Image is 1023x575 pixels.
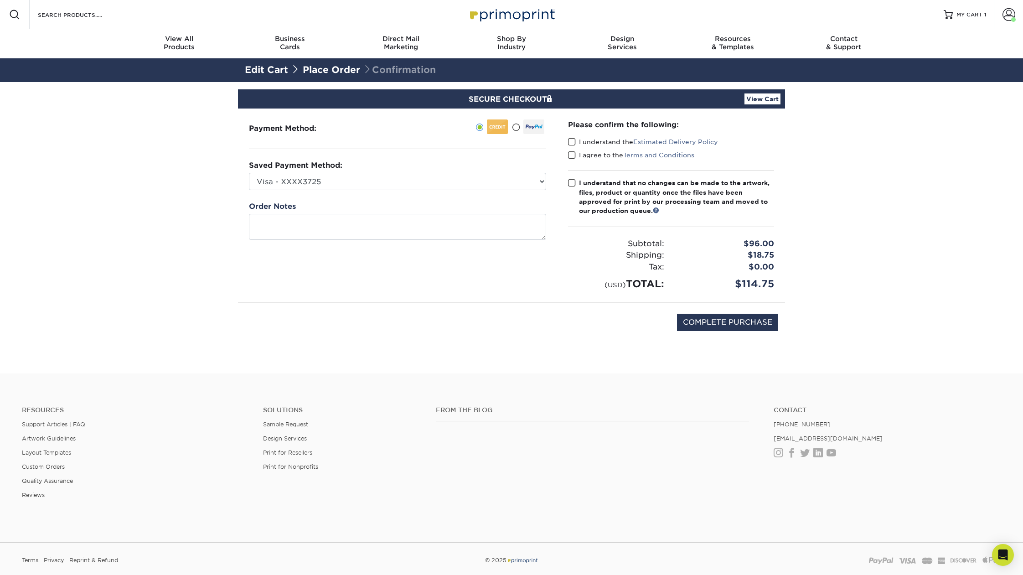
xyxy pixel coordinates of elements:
[774,435,883,442] a: [EMAIL_ADDRESS][DOMAIN_NAME]
[363,64,436,75] span: Confirmation
[346,29,456,58] a: Direct MailMarketing
[567,35,677,51] div: Services
[263,463,318,470] a: Print for Nonprofits
[677,314,778,331] input: COMPLETE PURCHASE
[22,435,76,442] a: Artwork Guidelines
[245,64,288,75] a: Edit Cart
[633,138,718,145] a: Estimated Delivery Policy
[568,150,694,160] label: I agree to the
[671,249,781,261] div: $18.75
[346,35,456,43] span: Direct Mail
[774,421,830,428] a: [PHONE_NUMBER]
[263,449,312,456] a: Print for Resellers
[744,93,780,104] a: View Cart
[263,435,307,442] a: Design Services
[346,554,677,567] div: © 2025
[568,119,774,130] div: Please confirm the following:
[456,35,567,43] span: Shop By
[561,238,671,250] div: Subtotal:
[456,29,567,58] a: Shop ByIndustry
[436,406,749,414] h4: From the Blog
[561,261,671,273] div: Tax:
[22,449,71,456] a: Layout Templates
[568,137,718,146] label: I understand the
[788,35,899,51] div: & Support
[671,276,781,291] div: $114.75
[506,557,538,564] img: Primoprint
[561,249,671,261] div: Shipping:
[788,35,899,43] span: Contact
[235,29,346,58] a: BusinessCards
[22,406,249,414] h4: Resources
[37,9,126,20] input: SEARCH PRODUCTS.....
[671,261,781,273] div: $0.00
[346,35,456,51] div: Marketing
[235,35,346,51] div: Cards
[671,238,781,250] div: $96.00
[263,421,308,428] a: Sample Request
[984,11,987,18] span: 1
[567,29,677,58] a: DesignServices
[22,421,85,428] a: Support Articles | FAQ
[469,95,554,104] span: SECURE CHECKOUT
[22,463,65,470] a: Custom Orders
[245,314,290,341] img: DigiCert Secured Site Seal
[124,29,235,58] a: View AllProducts
[956,11,982,19] span: MY CART
[263,406,422,414] h4: Solutions
[303,64,360,75] a: Place Order
[124,35,235,51] div: Products
[561,276,671,291] div: TOTAL:
[22,492,45,498] a: Reviews
[604,281,626,289] small: (USD)
[579,178,774,216] div: I understand that no changes can be made to the artwork, files, product or quantity once the file...
[124,35,235,43] span: View All
[567,35,677,43] span: Design
[677,35,788,43] span: Resources
[774,406,1001,414] a: Contact
[788,29,899,58] a: Contact& Support
[249,201,296,212] label: Order Notes
[456,35,567,51] div: Industry
[22,477,73,484] a: Quality Assurance
[235,35,346,43] span: Business
[249,124,339,133] h3: Payment Method:
[677,29,788,58] a: Resources& Templates
[466,5,557,24] img: Primoprint
[623,151,694,159] a: Terms and Conditions
[249,160,342,171] label: Saved Payment Method:
[677,35,788,51] div: & Templates
[992,544,1014,566] div: Open Intercom Messenger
